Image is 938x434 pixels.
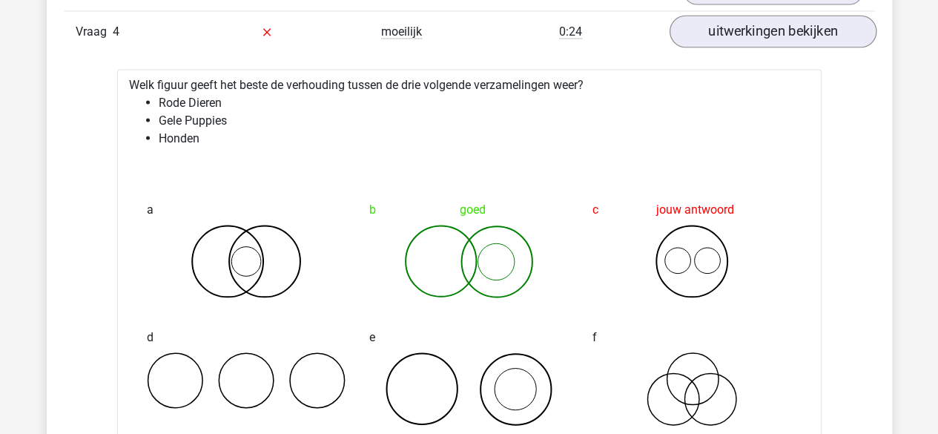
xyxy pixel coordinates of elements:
div: jouw antwoord [592,194,792,224]
span: moeilijk [381,24,422,39]
span: 4 [113,24,119,38]
span: 0:24 [559,24,582,39]
span: b [369,194,376,224]
span: f [592,322,597,352]
li: Honden [159,129,810,147]
span: d [147,322,153,352]
li: Gele Puppies [159,111,810,129]
li: Rode Dieren [159,93,810,111]
div: goed [369,194,569,224]
span: Vraag [76,22,113,40]
span: e [369,322,375,352]
span: a [147,194,153,224]
a: uitwerkingen bekijken [669,16,876,48]
span: c [592,194,598,224]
